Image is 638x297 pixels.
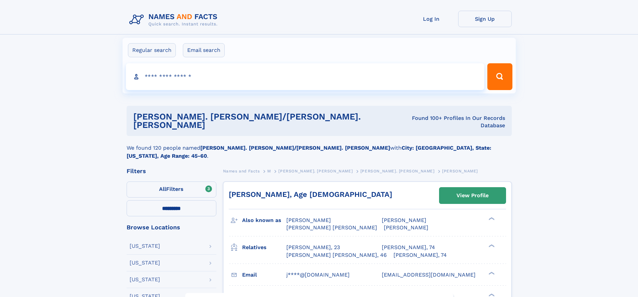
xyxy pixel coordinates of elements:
input: search input [126,63,485,90]
div: Browse Locations [127,224,216,230]
a: [PERSON_NAME] [PERSON_NAME], 46 [286,251,387,259]
a: Sign Up [458,11,512,27]
span: [PERSON_NAME] [382,217,426,223]
a: Log In [405,11,458,27]
h3: Email [242,269,286,281]
span: [PERSON_NAME]. [PERSON_NAME] [360,169,435,173]
span: [EMAIL_ADDRESS][DOMAIN_NAME] [382,272,476,278]
span: All [159,186,166,192]
div: Filters [127,168,216,174]
a: View Profile [439,188,506,204]
h1: [PERSON_NAME]. [PERSON_NAME]/[PERSON_NAME]. [PERSON_NAME] [133,113,400,129]
div: Found 100+ Profiles In Our Records Database [400,115,505,129]
div: ❯ [487,293,495,297]
a: [PERSON_NAME], 74 [394,251,447,259]
button: Search Button [487,63,512,90]
div: [US_STATE] [130,277,160,282]
span: [PERSON_NAME] [442,169,478,173]
h3: Relatives [242,242,286,253]
img: Logo Names and Facts [127,11,223,29]
a: M [267,167,271,175]
a: [PERSON_NAME], 74 [382,244,435,251]
a: [PERSON_NAME], 23 [286,244,340,251]
div: View Profile [456,188,489,203]
span: [PERSON_NAME] [PERSON_NAME] [286,224,377,231]
a: [PERSON_NAME]. [PERSON_NAME] [360,167,435,175]
a: Names and Facts [223,167,260,175]
label: Filters [127,181,216,198]
div: ❯ [487,244,495,248]
a: [PERSON_NAME], Age [DEMOGRAPHIC_DATA] [229,190,392,199]
div: ❯ [487,217,495,221]
div: We found 120 people named with . [127,136,512,160]
div: ❯ [487,271,495,275]
span: [PERSON_NAME] [286,217,331,223]
h3: Also known as [242,215,286,226]
label: Regular search [128,43,176,57]
span: M [267,169,271,173]
b: City: [GEOGRAPHIC_DATA], State: [US_STATE], Age Range: 45-60 [127,145,491,159]
label: Email search [183,43,225,57]
div: [US_STATE] [130,243,160,249]
div: [US_STATE] [130,260,160,266]
a: [PERSON_NAME]. [PERSON_NAME] [278,167,353,175]
b: [PERSON_NAME]. [PERSON_NAME]/[PERSON_NAME]. [PERSON_NAME] [200,145,390,151]
span: [PERSON_NAME] [384,224,428,231]
span: [PERSON_NAME]. [PERSON_NAME] [278,169,353,173]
